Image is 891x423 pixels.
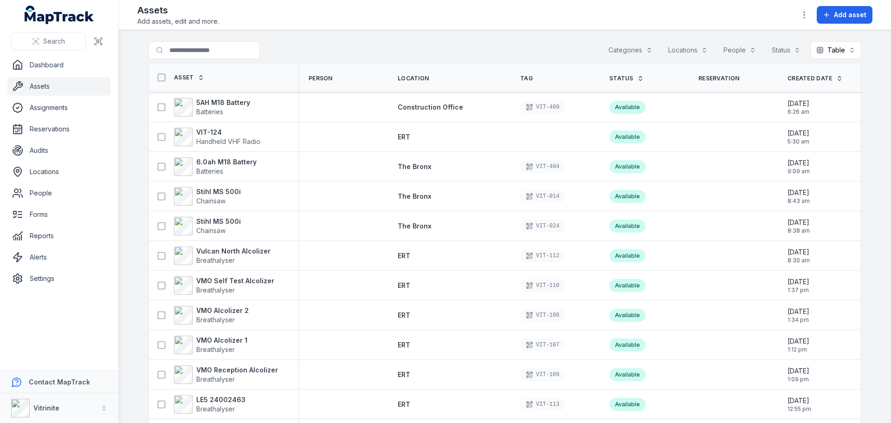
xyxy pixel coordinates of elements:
[174,217,241,235] a: Stihl MS 500iChainsaw
[398,251,410,260] a: ERT
[7,163,111,181] a: Locations
[398,281,410,290] a: ERT
[609,220,646,233] div: Available
[196,286,235,294] span: Breathalyser
[7,248,111,267] a: Alerts
[196,187,241,196] strong: Stihl MS 500i
[788,75,843,82] a: Created Date
[11,33,86,50] button: Search
[609,130,646,143] div: Available
[43,37,65,46] span: Search
[609,279,646,292] div: Available
[609,338,646,351] div: Available
[137,4,219,17] h2: Assets
[7,184,111,202] a: People
[196,167,223,175] span: Batteries
[788,396,811,413] time: 08/08/2025, 12:55:19 pm
[788,227,810,234] span: 8:38 am
[196,306,249,315] strong: VMO Alcolizer 2
[7,227,111,245] a: Reports
[7,98,111,117] a: Assignments
[788,337,809,353] time: 08/08/2025, 1:12:56 pm
[196,256,235,264] span: Breathalyser
[788,75,833,82] span: Created Date
[174,247,271,265] a: Vulcan North AlcolizerBreathalyser
[174,74,194,81] span: Asset
[788,188,810,197] span: [DATE]
[766,41,807,59] button: Status
[788,307,809,316] span: [DATE]
[788,257,810,264] span: 8:30 am
[196,98,250,107] strong: 5AH M18 Battery
[174,395,245,414] a: LE5 24002463Breathalyser
[196,345,235,353] span: Breathalyser
[398,75,429,82] span: Location
[520,160,565,173] div: VIT-404
[174,336,247,354] a: VMO Alcolizer 1Breathalyser
[520,75,533,82] span: Tag
[398,311,410,320] a: ERT
[788,197,810,205] span: 8:43 am
[788,158,810,168] span: [DATE]
[309,75,333,82] span: Person
[520,309,565,322] div: VIT-108
[196,365,278,375] strong: VMO Reception Alcolizer
[398,222,432,230] span: The Bronx
[196,247,271,256] strong: Vulcan North Alcolizer
[520,190,565,203] div: VIT-014
[788,108,809,116] span: 6:26 am
[609,190,646,203] div: Available
[609,398,646,411] div: Available
[788,247,810,257] span: [DATE]
[174,187,241,206] a: Stihl MS 500iChainsaw
[196,128,260,137] strong: VIT-124
[520,338,565,351] div: VIT-107
[788,168,810,175] span: 9:09 am
[398,192,432,200] span: The Bronx
[398,133,410,141] span: ERT
[788,129,809,138] span: [DATE]
[196,405,235,413] span: Breathalyser
[609,75,633,82] span: Status
[196,227,226,234] span: Chainsaw
[788,376,809,383] span: 1:09 pm
[520,398,565,411] div: VIT-113
[788,99,809,116] time: 04/09/2025, 6:26:44 am
[196,395,245,404] strong: LE5 24002463
[398,132,410,142] a: ERT
[609,368,646,381] div: Available
[788,277,809,286] span: [DATE]
[398,162,432,171] a: The Bronx
[398,192,432,201] a: The Bronx
[7,269,111,288] a: Settings
[174,276,274,295] a: VMO Self Test AlcolizerBreathalyser
[662,41,714,59] button: Locations
[196,316,235,324] span: Breathalyser
[788,218,810,234] time: 29/08/2025, 8:38:45 am
[398,221,432,231] a: The Bronx
[788,99,809,108] span: [DATE]
[788,129,809,145] time: 04/09/2025, 5:30:51 am
[398,281,410,289] span: ERT
[174,128,260,146] a: VIT-124Handheld VHF Radio
[398,341,410,349] span: ERT
[7,205,111,224] a: Forms
[834,10,866,20] span: Add asset
[196,217,241,226] strong: Stihl MS 500i
[398,311,410,319] span: ERT
[174,157,257,176] a: 6.0ah M18 BatteryBatteries
[520,220,565,233] div: VIT-024
[398,370,410,379] a: ERT
[196,157,257,167] strong: 6.0ah M18 Battery
[398,163,432,170] span: The Bronx
[788,337,809,346] span: [DATE]
[817,6,872,24] button: Add asset
[788,396,811,405] span: [DATE]
[398,103,463,112] a: Construction Office
[29,378,90,386] strong: Contact MapTrack
[788,316,809,324] span: 1:34 pm
[788,247,810,264] time: 10/08/2025, 8:30:02 am
[609,101,646,114] div: Available
[174,306,249,325] a: VMO Alcolizer 2Breathalyser
[196,197,226,205] span: Chainsaw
